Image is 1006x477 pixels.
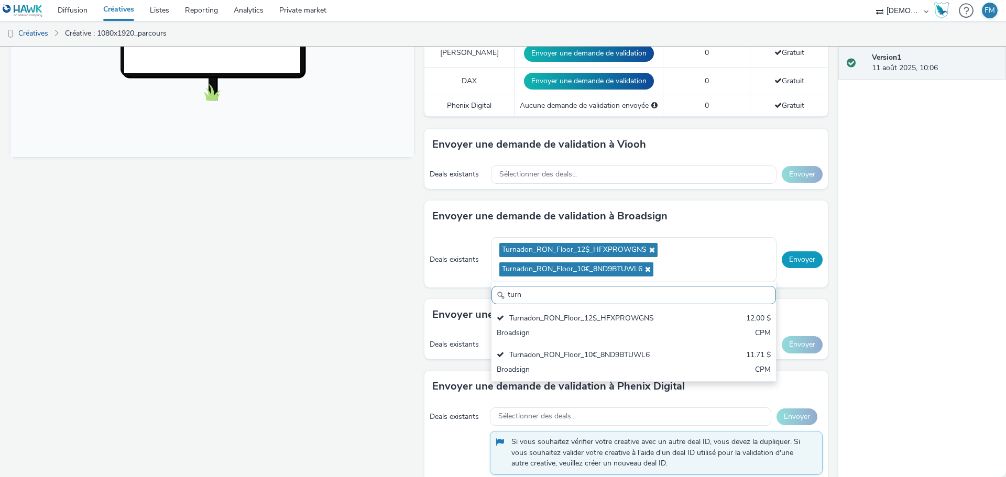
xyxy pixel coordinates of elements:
span: Si vous souhaitez vérifier votre creative avec un autre deal ID, vous devez la dupliquer. Si vous... [511,437,812,469]
h3: Envoyer une demande de validation à Broadsign [432,208,668,224]
span: 0 [705,101,709,110]
img: dooh [5,29,16,39]
button: Envoyer [777,408,817,425]
div: FM [985,3,995,18]
button: Envoyer [782,251,823,268]
td: DAX [424,67,515,95]
span: Sélectionner des deals... [499,170,577,179]
div: CPM [755,364,771,376]
span: Turnadon_RON_Floor_12$_HFXPROWGNS [502,246,647,254]
span: Gratuit [774,76,804,86]
div: Broadsign [497,328,677,340]
div: Aucune demande de validation envoyée [520,101,658,111]
img: undefined Logo [3,4,43,17]
strong: Version 1 [872,52,901,62]
h3: Envoyer une demande de validation à Viooh [432,137,646,152]
div: Turnadon_RON_Floor_12$_HFXPROWGNS [497,313,677,325]
div: 12.00 $ [746,313,771,325]
td: [PERSON_NAME] [424,39,515,67]
button: Envoyer [782,166,823,183]
div: 11.71 $ [746,350,771,362]
span: Gratuit [774,48,804,58]
img: Advertisement preview [152,32,251,208]
input: Search...... [491,286,776,304]
button: Envoyer une demande de validation [524,73,654,90]
button: Envoyer [782,336,823,353]
div: Turnadon_RON_Floor_10€_8ND9BTUWL6 [497,350,677,362]
div: Deals existants [430,169,486,180]
span: 0 [705,76,709,86]
div: Broadsign [497,364,677,376]
h3: Envoyer une demande de validation à MyAdbooker [432,307,681,323]
a: Créative : 1080x1920_parcours [60,21,172,46]
div: Deals existants [430,254,486,265]
a: Hawk Academy [934,2,954,19]
span: Gratuit [774,101,804,110]
span: 0 [705,48,709,58]
div: 11 août 2025, 10:06 [872,52,998,74]
td: Phenix Digital [424,95,515,116]
h3: Envoyer une demande de validation à Phenix Digital [432,379,685,394]
span: Sélectionner des deals... [498,412,576,421]
span: Turnadon_RON_Floor_10€_8ND9BTUWL6 [502,265,642,274]
div: Sélectionnez un deal ci-dessous et cliquez sur Envoyer pour envoyer une demande de validation à P... [651,101,658,111]
button: Envoyer une demande de validation [524,45,654,62]
div: Deals existants [430,412,485,422]
div: Deals existants [430,339,486,350]
img: Hawk Academy [934,2,949,19]
div: CPM [755,328,771,340]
